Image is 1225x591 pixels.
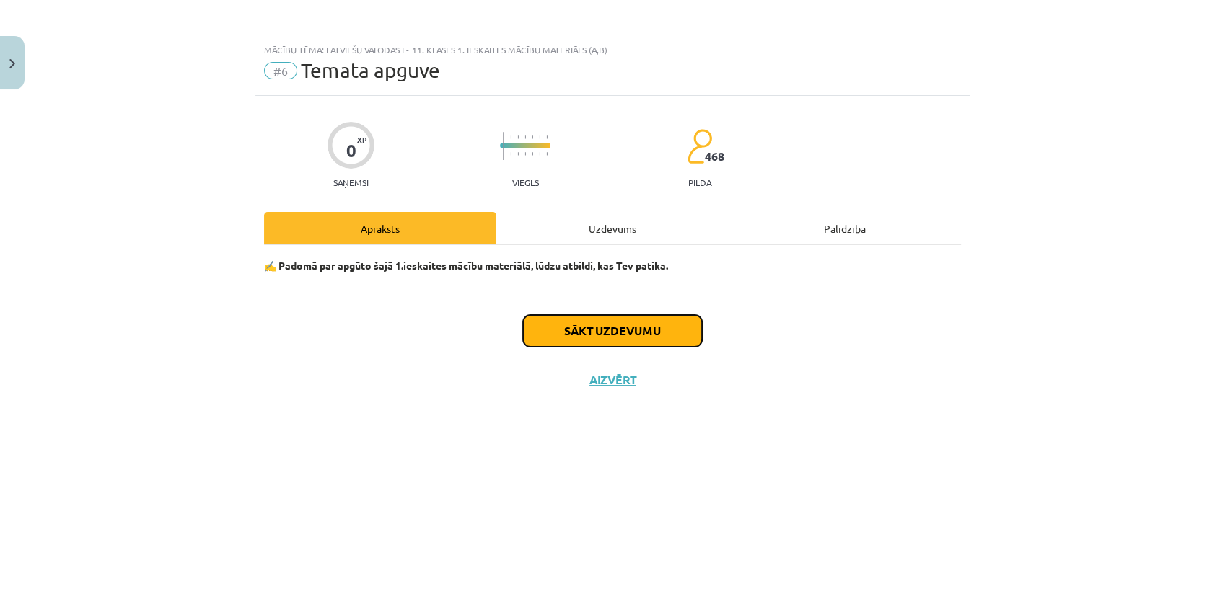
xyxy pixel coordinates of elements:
span: Temata apguve [301,58,440,82]
img: students-c634bb4e5e11cddfef0936a35e636f08e4e9abd3cc4e673bd6f9a4125e45ecb1.svg [687,128,712,164]
span: #6 [264,62,297,79]
button: Sākt uzdevumu [523,315,702,347]
img: icon-short-line-57e1e144782c952c97e751825c79c345078a6d821885a25fce030b3d8c18986b.svg [546,135,548,139]
img: icon-short-line-57e1e144782c952c97e751825c79c345078a6d821885a25fce030b3d8c18986b.svg [524,135,526,139]
img: icon-short-line-57e1e144782c952c97e751825c79c345078a6d821885a25fce030b3d8c18986b.svg [510,152,511,156]
img: icon-long-line-d9ea69661e0d244f92f715978eff75569469978d946b2353a9bb055b3ed8787d.svg [503,132,504,160]
img: icon-short-line-57e1e144782c952c97e751825c79c345078a6d821885a25fce030b3d8c18986b.svg [517,135,519,139]
img: icon-short-line-57e1e144782c952c97e751825c79c345078a6d821885a25fce030b3d8c18986b.svg [524,152,526,156]
span: XP [357,135,366,143]
div: Palīdzība [729,212,961,244]
p: Viegls [512,177,539,187]
div: Mācību tēma: Latviešu valodas i - 11. klases 1. ieskaites mācību materiāls (a,b) [264,45,961,55]
div: Apraksts [264,212,496,244]
img: icon-short-line-57e1e144782c952c97e751825c79c345078a6d821885a25fce030b3d8c18986b.svg [539,152,540,156]
img: icon-short-line-57e1e144782c952c97e751825c79c345078a6d821885a25fce030b3d8c18986b.svg [539,135,540,139]
div: 0 [346,141,356,161]
p: pilda [688,177,711,187]
img: icon-close-lesson-0947bae3869378f0d4975bcd49f059093ad1ed9edebbc8119c70593378902aed.svg [9,59,15,68]
img: icon-short-line-57e1e144782c952c97e751825c79c345078a6d821885a25fce030b3d8c18986b.svg [546,152,548,156]
button: Aizvērt [585,373,640,387]
span: 468 [705,150,724,163]
img: icon-short-line-57e1e144782c952c97e751825c79c345078a6d821885a25fce030b3d8c18986b.svg [517,152,519,156]
img: icon-short-line-57e1e144782c952c97e751825c79c345078a6d821885a25fce030b3d8c18986b.svg [532,152,533,156]
p: Saņemsi [328,177,374,187]
img: icon-short-line-57e1e144782c952c97e751825c79c345078a6d821885a25fce030b3d8c18986b.svg [510,135,511,139]
div: Uzdevums [496,212,729,244]
img: icon-short-line-57e1e144782c952c97e751825c79c345078a6d821885a25fce030b3d8c18986b.svg [532,135,533,139]
strong: ✍️ Padomā par apgūto šajā 1.ieskaites mācību materiālā, lūdzu atbildi, kas Tev patika. [264,259,668,272]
